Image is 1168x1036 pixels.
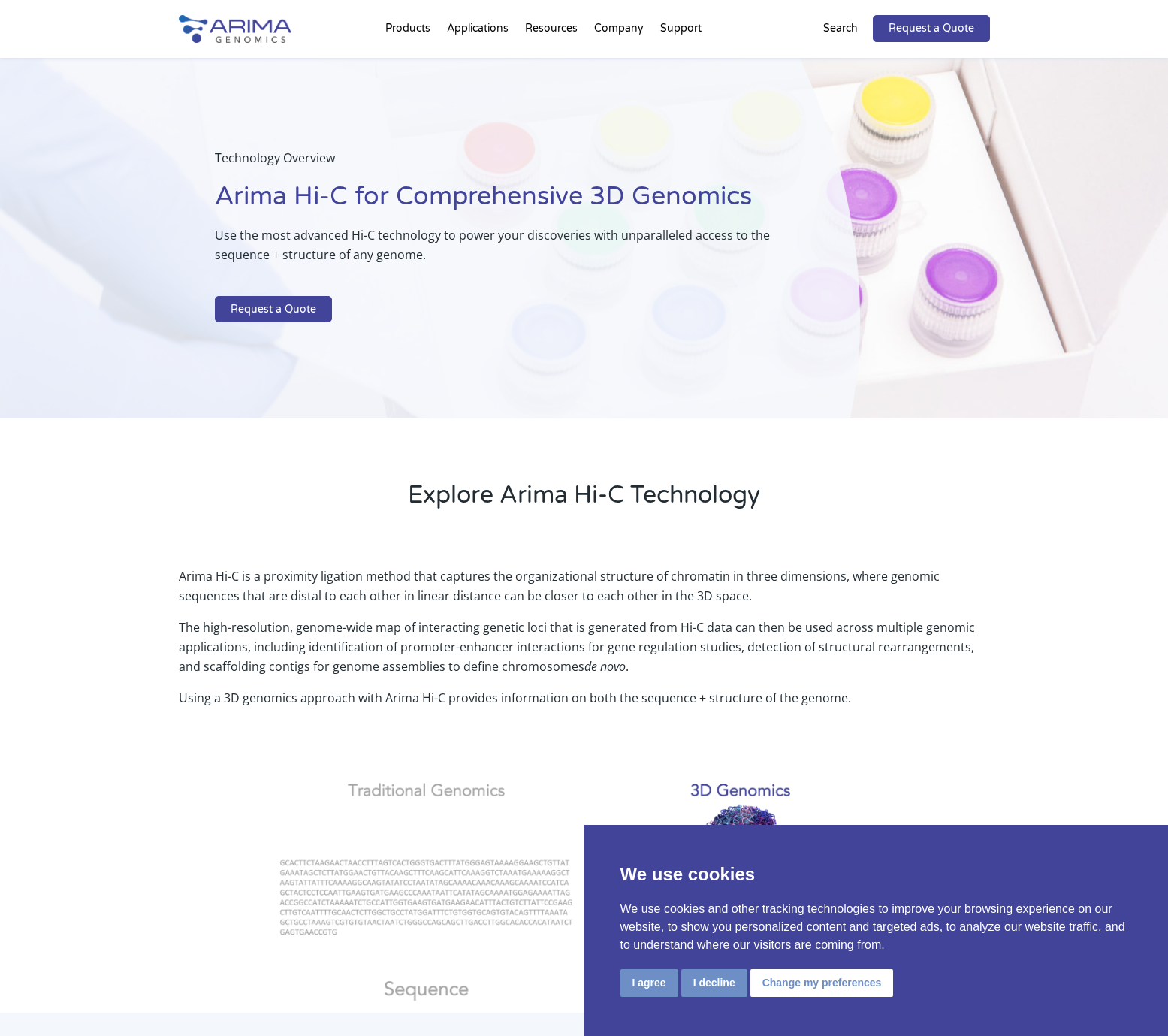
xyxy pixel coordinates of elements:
[215,296,332,323] a: Request a Quote
[179,15,291,43] img: Arima-Genomics-logo
[620,861,1133,888] p: We use cookies
[620,900,1133,954] p: We use cookies and other tracking technologies to improve your browsing experience on our website...
[750,969,894,997] button: Change my preferences
[873,15,990,42] a: Request a Quote
[255,761,913,1012] img: 3D Genomics_Sequence Structure_Arima Genomics 7
[620,969,678,997] button: I agree
[215,148,785,180] p: Technology Overview
[215,225,785,276] p: Use the most advanced Hi-C technology to power your discoveries with unparalleled access to the s...
[823,19,858,38] p: Search
[179,688,990,708] p: Using a 3D genomics approach with Arima Hi-C provides information on both the sequence + structur...
[584,658,626,675] i: de novo
[179,618,990,688] p: The high-resolution, genome-wide map of interacting genetic loci that is generated from Hi-C data...
[681,969,747,997] button: I decline
[179,479,990,524] h2: Explore Arima Hi-C Technology
[179,566,990,618] p: Arima Hi-C is a proximity ligation method that captures the organizational structure of chromatin...
[215,180,785,225] h1: Arima Hi-C for Comprehensive 3D Genomics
